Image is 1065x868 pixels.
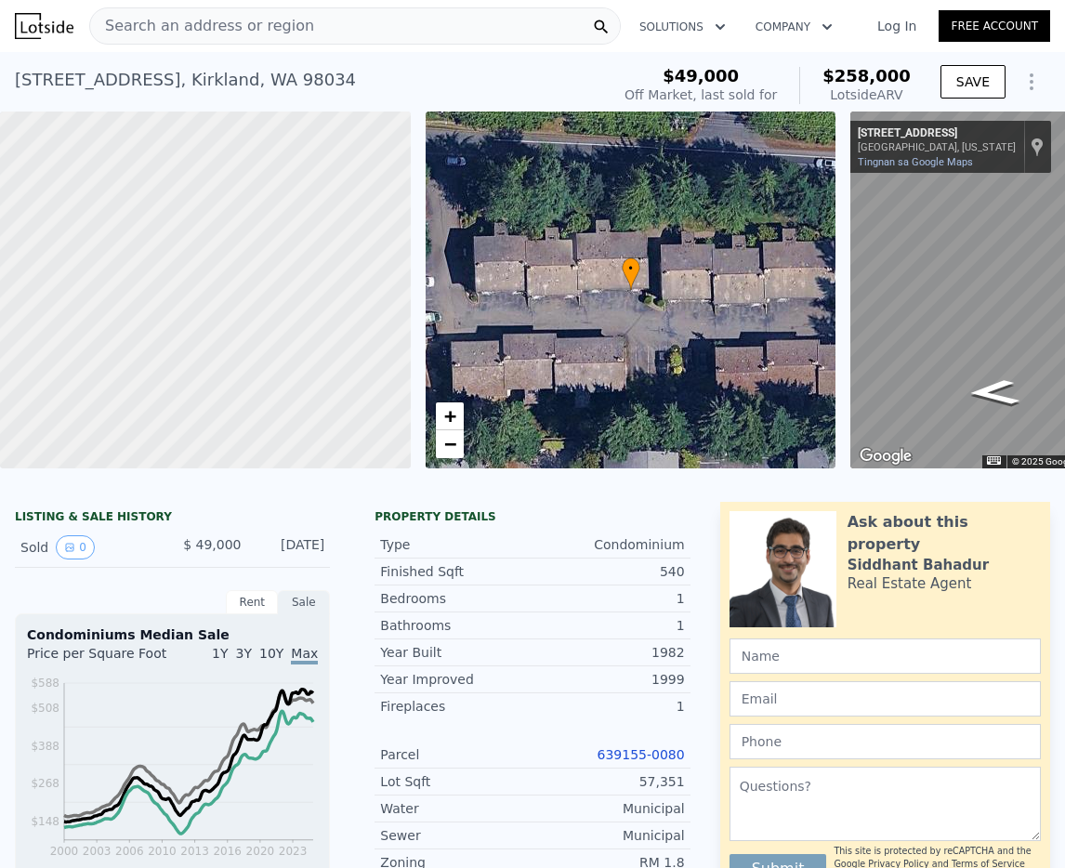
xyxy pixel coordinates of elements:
input: Name [730,638,1041,674]
div: Condominiums Median Sale [27,625,318,644]
span: • [622,260,640,277]
span: Search an address or region [90,15,314,37]
div: Lotside ARV [822,85,911,104]
div: Water [380,799,532,818]
tspan: 2000 [50,845,79,858]
img: Lotside [15,13,73,39]
span: 1Y [212,646,228,661]
div: 57,351 [532,772,685,791]
tspan: 2016 [213,845,242,858]
a: Free Account [939,10,1050,42]
div: 540 [532,562,685,581]
div: Sewer [380,826,532,845]
a: Buksan ang lugar na ito sa Google Maps (magbubukas ng bagong window) [855,444,916,468]
button: Mga keyboard shortcut [987,456,1000,465]
a: Tingnan sa Google Maps [858,156,973,168]
div: Type [380,535,532,554]
div: Price per Square Foot [27,644,173,674]
div: • [622,257,640,290]
div: Condominium [532,535,685,554]
div: [DATE] [256,535,324,559]
tspan: 2020 [246,845,275,858]
button: View historical data [56,535,95,559]
div: Sold [20,535,158,559]
button: SAVE [940,65,1006,99]
div: Fireplaces [380,697,532,716]
span: $258,000 [822,66,911,85]
span: $49,000 [663,66,739,85]
div: Finished Sqft [380,562,532,581]
div: 1 [532,616,685,635]
div: Bathrooms [380,616,532,635]
span: $ 49,000 [183,537,241,552]
a: Log In [855,17,939,35]
button: Company [741,10,848,44]
div: 1999 [532,670,685,689]
a: Zoom in [436,402,464,430]
tspan: 2013 [180,845,209,858]
span: + [443,404,455,427]
div: Municipal [532,826,685,845]
span: 3Y [236,646,252,661]
div: Ask about this property [848,511,1041,556]
tspan: $388 [31,740,59,753]
span: − [443,432,455,455]
button: Show Options [1013,63,1050,100]
tspan: 2003 [83,845,112,858]
div: LISTING & SALE HISTORY [15,509,330,528]
div: Bedrooms [380,589,532,608]
tspan: 2006 [115,845,144,858]
input: Phone [730,724,1041,759]
tspan: 2010 [148,845,177,858]
tspan: $588 [31,677,59,690]
div: [STREET_ADDRESS] [858,126,1016,141]
input: Email [730,681,1041,717]
a: Zoom out [436,430,464,458]
a: 639155-0080 [598,747,685,762]
div: Real Estate Agent [848,574,972,593]
div: [STREET_ADDRESS] , Kirkland , WA 98034 [15,67,356,93]
div: Property details [375,509,690,524]
a: Ipakita ang lokasyon sa mapa [1031,137,1044,157]
tspan: $268 [31,777,59,790]
div: 1 [532,589,685,608]
div: Lot Sqft [380,772,532,791]
div: Municipal [532,799,685,818]
path: Magpasilangan, NE 120th St [947,374,1042,412]
div: Year Built [380,643,532,662]
span: Max [291,646,318,664]
img: Google [855,444,916,468]
div: [GEOGRAPHIC_DATA], [US_STATE] [858,141,1016,153]
div: 1982 [532,643,685,662]
div: Off Market, last sold for [625,85,777,104]
div: Sale [278,590,330,614]
button: Solutions [625,10,741,44]
tspan: 2023 [279,845,308,858]
div: Siddhant Bahadur [848,556,989,574]
tspan: $508 [31,702,59,715]
div: 1 [532,697,685,716]
div: Rent [226,590,278,614]
div: Year Improved [380,670,532,689]
div: Parcel [380,745,532,764]
tspan: $148 [31,815,59,828]
span: 10Y [259,646,283,661]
